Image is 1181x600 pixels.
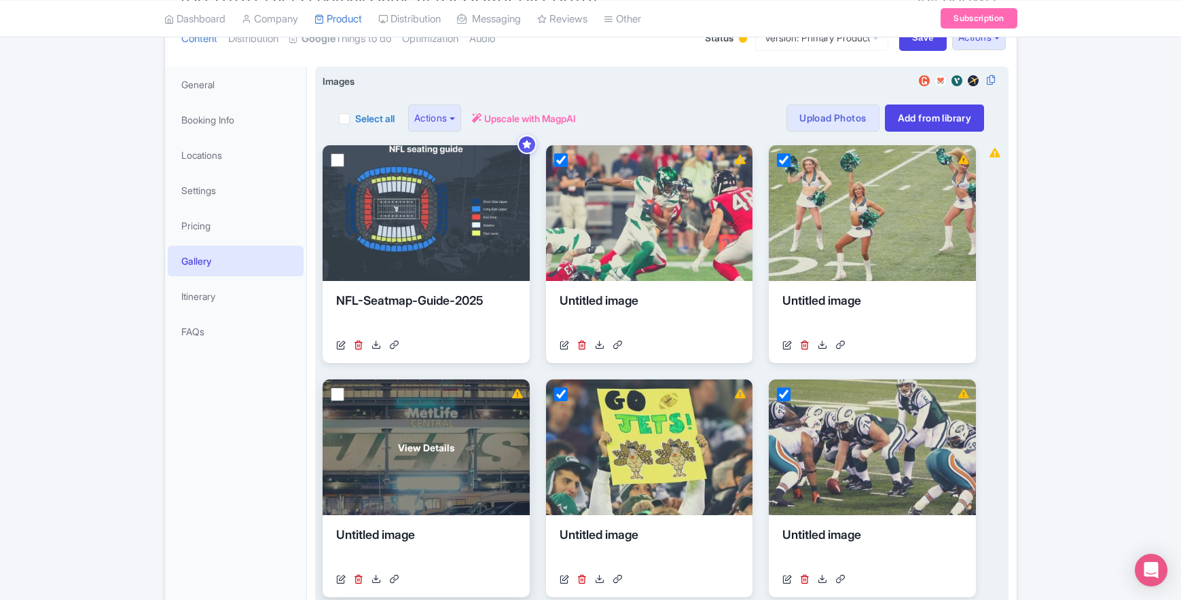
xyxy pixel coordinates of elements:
[949,74,965,88] img: viator-review-widget-01-363d65f17b203e82e80c83508294f9cc.svg
[941,8,1017,29] a: Subscription
[323,74,355,88] span: Images
[472,111,576,126] a: Upscale with MagpAI
[952,25,1006,50] button: Actions
[336,526,516,567] div: Untitled image
[168,175,304,206] a: Settings
[1135,554,1167,586] div: Open Intercom Messenger
[302,31,335,47] strong: Google
[782,526,962,567] div: Untitled image
[786,105,879,132] a: Upload Photos
[168,140,304,170] a: Locations
[755,24,888,51] a: Version: Primary Product
[323,379,530,515] a: View Details
[168,246,304,276] a: Gallery
[168,316,304,347] a: FAQs
[168,281,304,312] a: Itinerary
[899,25,947,51] input: Save
[398,440,454,455] span: View Details
[168,105,304,135] a: Booking Info
[168,69,304,100] a: General
[484,111,576,126] span: Upscale with MagpAI
[168,210,304,241] a: Pricing
[402,18,458,60] a: Optimization
[705,31,733,45] span: Status
[560,292,740,333] div: Untitled image
[965,74,981,88] img: expedia-review-widget-01-6a8748bc8b83530f19f0577495396935.svg
[355,111,395,126] label: Select all
[932,74,949,88] img: musement-review-widget-01-cdcb82dea4530aa52f361e0f447f8f5f.svg
[916,74,932,88] img: getyourguide-review-widget-01-c9ff127aecadc9be5c96765474840e58.svg
[181,18,217,60] a: Content
[408,105,462,132] button: Actions
[782,292,962,333] div: Untitled image
[469,18,495,60] a: Audio
[560,526,740,567] div: Untitled image
[885,105,985,132] a: Add from library
[289,18,391,60] a: GoogleThings to do
[336,292,516,333] div: NFL-Seatmap-Guide-2025
[228,18,278,60] a: Distribution
[736,29,750,50] div: Building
